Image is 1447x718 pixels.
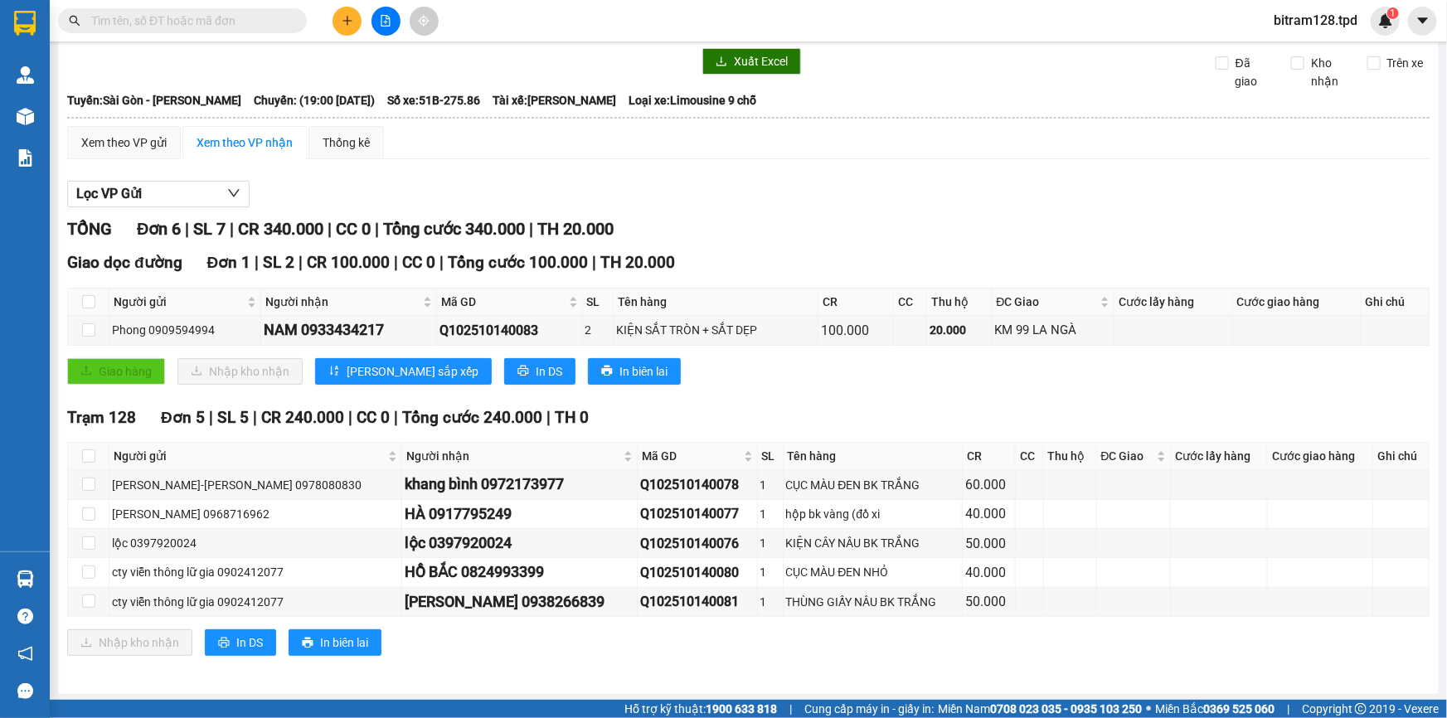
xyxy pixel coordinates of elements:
[927,289,992,316] th: Thu hộ
[112,476,399,494] div: [PERSON_NAME]-[PERSON_NAME] 0978080830
[261,408,344,427] span: CR 240.000
[299,253,303,272] span: |
[963,443,1016,470] th: CR
[1146,706,1151,712] span: ⚪️
[112,505,399,523] div: [PERSON_NAME] 0968716962
[405,590,634,614] div: [PERSON_NAME] 0938266839
[706,702,777,716] strong: 1900 633 818
[342,15,353,27] span: plus
[406,447,620,465] span: Người nhận
[640,533,754,554] div: Q102510140076
[67,219,112,239] span: TỔNG
[786,505,960,523] div: hộp bk vàng (đồ xi
[185,219,189,239] span: |
[265,293,420,311] span: Người nhận
[1362,289,1430,316] th: Ghi chú
[17,570,34,588] img: warehouse-icon
[965,533,1012,554] div: 50.000
[253,408,257,427] span: |
[638,470,757,499] td: Q102510140078
[402,253,435,272] span: CC 0
[758,443,784,470] th: SL
[263,253,294,272] span: SL 2
[716,56,727,69] span: download
[640,503,754,524] div: Q102510140077
[529,219,533,239] span: |
[405,531,634,555] div: lộc 0397920024
[588,358,681,385] button: printerIn biên lai
[585,321,611,339] div: 2
[17,108,34,125] img: warehouse-icon
[402,408,542,427] span: Tổng cước 240.000
[537,219,614,239] span: TH 20.000
[405,473,634,496] div: khang bình 0972173977
[418,15,430,27] span: aim
[405,502,634,526] div: HÀ 0917795249
[205,629,276,656] button: printerIn DS
[336,219,371,239] span: CC 0
[638,558,757,587] td: Q102510140080
[207,253,251,272] span: Đơn 1
[1287,700,1289,718] span: |
[583,289,614,316] th: SL
[965,591,1012,612] div: 50.000
[1229,54,1279,90] span: Đã giao
[17,646,33,662] span: notification
[760,476,780,494] div: 1
[702,48,801,75] button: downloadXuất Excel
[236,633,263,652] span: In DS
[328,365,340,378] span: sort-ascending
[1304,54,1354,90] span: Kho nhận
[965,474,1012,495] div: 60.000
[1355,703,1367,715] span: copyright
[264,318,434,342] div: NAM 0933434217
[1378,13,1393,28] img: icon-new-feature
[930,321,988,339] div: 20.000
[640,474,754,495] div: Q102510140078
[439,320,580,341] div: Q102510140083
[17,66,34,84] img: warehouse-icon
[760,534,780,552] div: 1
[1408,7,1437,36] button: caret-down
[784,443,964,470] th: Tên hàng
[734,52,788,70] span: Xuất Excel
[821,320,891,341] div: 100.000
[642,447,740,465] span: Mã GD
[17,149,34,167] img: solution-icon
[614,289,818,316] th: Tên hàng
[638,529,757,558] td: Q102510140076
[217,408,249,427] span: SL 5
[112,534,399,552] div: lộc 0397920024
[786,593,960,611] div: THÙNG GIẤY NÂU BK TRẮNG
[1390,7,1396,19] span: 1
[112,321,258,339] div: Phong 0909594994
[230,219,234,239] span: |
[238,219,323,239] span: CR 340.000
[347,362,478,381] span: [PERSON_NAME] sắp xếp
[640,562,754,583] div: Q102510140080
[255,253,259,272] span: |
[375,219,379,239] span: |
[990,702,1142,716] strong: 0708 023 035 - 0935 103 250
[789,700,792,718] span: |
[76,183,142,204] span: Lọc VP Gửi
[995,321,1112,341] div: KM 99 LA NGÀ
[1203,702,1275,716] strong: 0369 525 060
[1373,443,1430,470] th: Ghi chú
[177,358,303,385] button: downloadNhập kho nhận
[302,637,313,650] span: printer
[1016,443,1043,470] th: CC
[218,637,230,650] span: printer
[546,408,551,427] span: |
[1233,289,1362,316] th: Cước giao hàng
[493,91,616,109] span: Tài xế: [PERSON_NAME]
[410,7,439,36] button: aim
[1268,443,1373,470] th: Cước giao hàng
[112,593,399,611] div: cty viễn thông lữ gia 0902412077
[387,91,480,109] span: Số xe: 51B-275.86
[965,562,1012,583] div: 40.000
[371,7,401,36] button: file-add
[17,683,33,699] span: message
[1381,54,1430,72] span: Trên xe
[67,408,136,427] span: Trạm 128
